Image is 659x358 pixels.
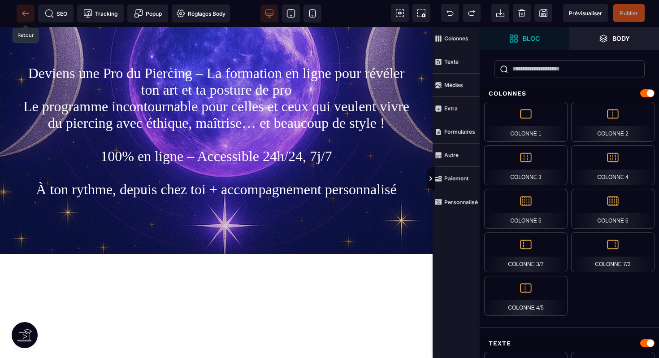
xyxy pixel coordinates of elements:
[571,145,655,185] div: Colonne 4
[484,232,568,272] div: Colonne 3/7
[569,10,602,17] span: Prévisualiser
[571,189,655,229] div: Colonne 6
[433,167,480,190] span: Paiement
[620,10,638,17] span: Publier
[45,9,67,18] span: SEO
[444,35,468,42] strong: Colonnes
[444,58,459,65] strong: Texte
[412,4,430,22] span: Capture d'écran
[172,4,230,22] span: Favicon
[480,166,489,192] span: Afficher les vues
[444,175,468,182] strong: Paiement
[484,102,568,142] div: Colonne 1
[127,4,168,22] span: Créer une alerte modale
[83,9,117,18] span: Tracking
[444,128,475,135] strong: Formulaires
[444,105,458,112] strong: Extra
[433,74,480,97] span: Médias
[134,9,162,18] span: Popup
[571,102,655,142] div: Colonne 2
[513,4,531,22] span: Nettoyage
[491,4,509,22] span: Importer
[433,50,480,74] span: Texte
[571,232,655,272] div: Colonne 7/3
[433,27,480,50] span: Colonnes
[176,9,225,18] span: Réglages Body
[463,4,481,22] span: Rétablir
[444,152,459,158] strong: Autre
[260,4,278,22] span: Voir bureau
[613,4,645,22] span: Enregistrer le contenu
[569,27,659,50] span: Ouvrir les calques
[484,145,568,185] div: Colonne 3
[441,4,459,22] span: Défaire
[17,4,35,22] span: Retour
[612,35,630,42] strong: Body
[433,144,480,167] span: Autre
[480,335,659,352] div: Texte
[433,120,480,144] span: Formulaires
[433,190,480,214] span: Personnalisé
[523,35,540,42] strong: Bloc
[484,189,568,229] div: Colonne 5
[282,4,300,22] span: Voir tablette
[444,199,478,205] strong: Personnalisé
[484,276,568,316] div: Colonne 4/5
[303,4,321,22] span: Voir mobile
[480,85,659,102] div: Colonnes
[391,4,409,22] span: Voir les composants
[77,4,124,22] span: Code de suivi
[38,4,74,22] span: Métadata SEO
[480,27,569,50] span: Ouvrir les blocs
[444,82,463,88] strong: Médias
[433,97,480,120] span: Extra
[534,4,552,22] span: Enregistrer
[563,4,608,22] span: Aperçu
